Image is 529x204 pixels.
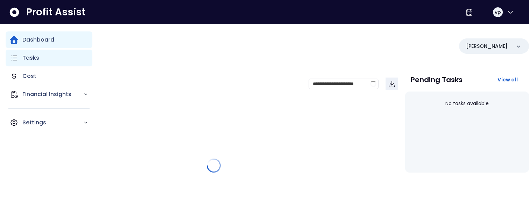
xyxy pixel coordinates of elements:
span: Profit Assist [26,6,85,19]
p: Financial Insights [22,90,83,99]
p: Tasks [22,54,39,62]
button: View all [492,73,523,86]
p: [PERSON_NAME] [466,43,508,50]
span: vp [495,9,501,16]
p: Settings [22,118,83,127]
p: Cost [22,72,36,80]
p: Dashboard [22,36,54,44]
div: No tasks available [411,94,523,113]
button: Download [386,78,398,90]
p: Pending Tasks [411,76,463,83]
span: View all [498,76,518,83]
